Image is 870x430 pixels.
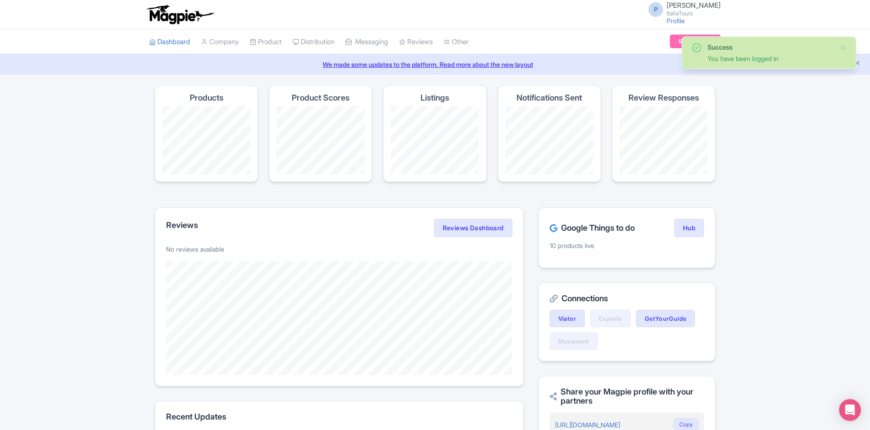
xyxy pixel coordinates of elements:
[628,93,699,102] h4: Review Responses
[345,30,388,55] a: Messaging
[292,93,349,102] h4: Product Scores
[590,310,631,327] a: Expedia
[166,244,512,254] p: No reviews available
[190,93,223,102] h4: Products
[149,30,190,55] a: Dashboard
[550,387,704,405] h2: Share your Magpie profile with your partners
[854,59,861,69] button: Close announcement
[293,30,334,55] a: Distribution
[250,30,282,55] a: Product
[145,5,215,25] img: logo-ab69f6fb50320c5b225c76a69d11143b.png
[670,35,721,48] a: Subscription
[667,17,685,25] a: Profile
[399,30,433,55] a: Reviews
[839,399,861,421] div: Open Intercom Messenger
[550,294,704,303] h2: Connections
[550,310,585,327] a: Viator
[434,219,512,237] a: Reviews Dashboard
[550,223,635,233] h2: Google Things to do
[708,54,832,63] div: You have been logged in
[667,10,721,16] small: ItaliaTours
[550,333,598,350] a: Musement
[667,1,721,10] span: [PERSON_NAME]
[648,2,663,17] span: P
[708,42,832,52] div: Success
[5,60,865,69] a: We made some updates to the platform. Read more about the new layout
[201,30,239,55] a: Company
[550,241,704,250] p: 10 products live
[555,421,620,429] a: [URL][DOMAIN_NAME]
[166,221,198,230] h2: Reviews
[643,2,721,16] a: P [PERSON_NAME] ItaliaTours
[840,42,847,53] button: Close
[420,93,449,102] h4: Listings
[516,93,582,102] h4: Notifications Sent
[166,412,512,421] h2: Recent Updates
[674,219,704,237] a: Hub
[636,310,695,327] a: GetYourGuide
[444,30,469,55] a: Other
